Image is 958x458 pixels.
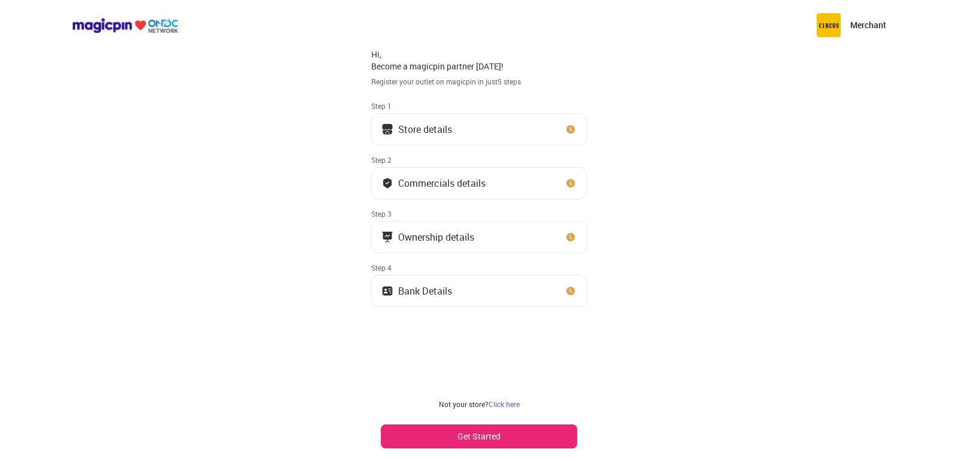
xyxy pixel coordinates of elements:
[398,234,474,240] div: Ownership details
[371,209,587,219] div: Step 3
[371,113,587,145] button: Store details
[371,48,587,72] div: Hi, Become a magicpin partner [DATE]!
[398,180,486,186] div: Commercials details
[439,399,489,409] span: Not your store?
[371,221,587,253] button: Ownership details
[371,275,587,307] button: Bank Details
[565,123,577,135] img: clock_icon_new.67dbf243.svg
[381,123,393,135] img: storeIcon.9b1f7264.svg
[381,285,393,297] img: ownership_icon.37569ceb.svg
[371,77,587,87] div: Register your outlet on magicpin in just 5 steps
[565,177,577,189] img: clock_icon_new.67dbf243.svg
[565,285,577,297] img: clock_icon_new.67dbf243.svg
[489,399,520,409] a: Click here
[817,13,841,37] img: circus.b677b59b.png
[850,19,886,31] p: Merchant
[371,101,587,111] div: Step 1
[381,231,393,243] img: commercials_icon.983f7837.svg
[371,155,587,165] div: Step 2
[398,126,452,132] div: Store details
[371,263,587,272] div: Step 4
[371,167,587,199] button: Commercials details
[381,177,393,189] img: bank_details_tick.fdc3558c.svg
[398,288,452,294] div: Bank Details
[381,424,577,448] button: Get Started
[565,231,577,243] img: clock_icon_new.67dbf243.svg
[72,17,178,34] img: ondc-logo-new-small.8a59708e.svg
